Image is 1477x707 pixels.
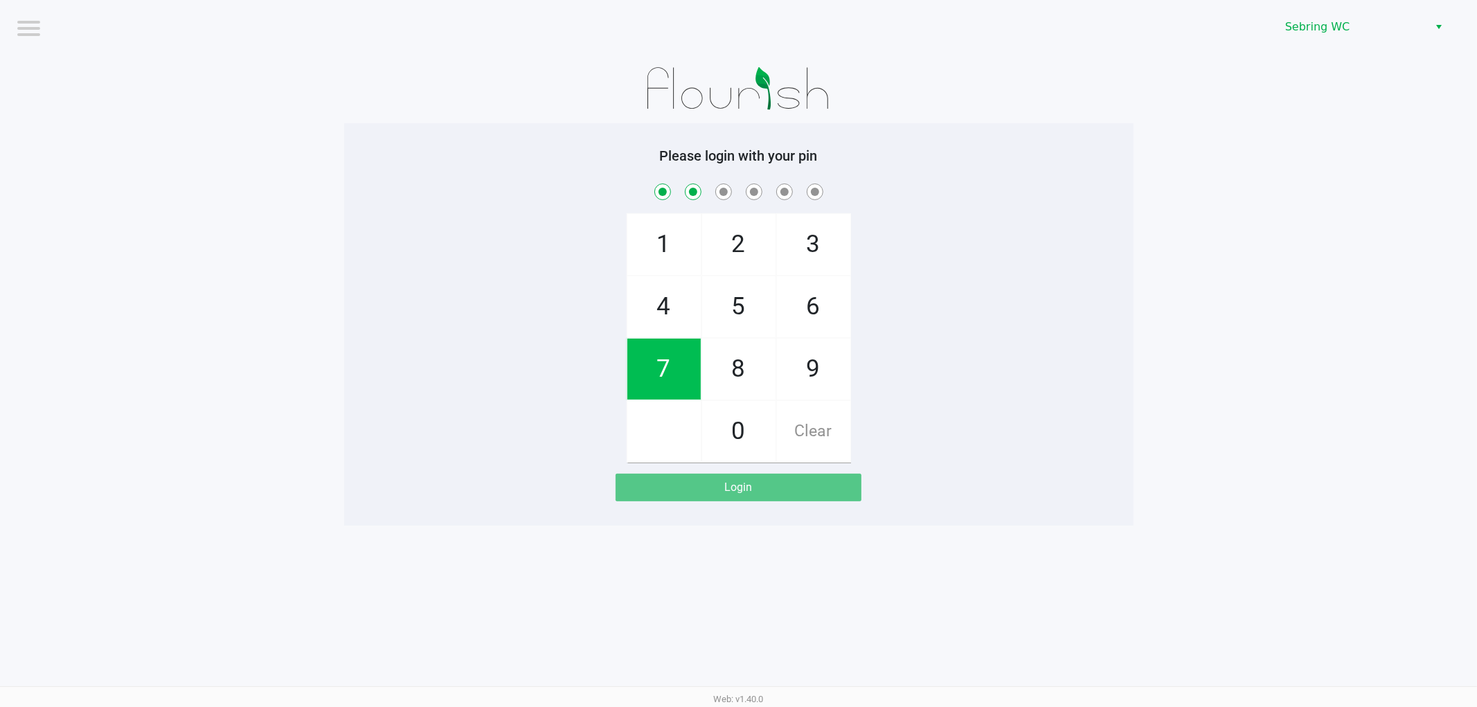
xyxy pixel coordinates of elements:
[777,214,850,275] span: 3
[702,276,776,337] span: 5
[777,276,850,337] span: 6
[702,214,776,275] span: 2
[714,694,764,704] span: Web: v1.40.0
[1429,15,1449,39] button: Select
[1285,19,1420,35] span: Sebring WC
[627,276,701,337] span: 4
[702,401,776,462] span: 0
[702,339,776,400] span: 8
[777,401,850,462] span: Clear
[627,339,701,400] span: 7
[355,147,1123,164] h5: Please login with your pin
[627,214,701,275] span: 1
[777,339,850,400] span: 9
